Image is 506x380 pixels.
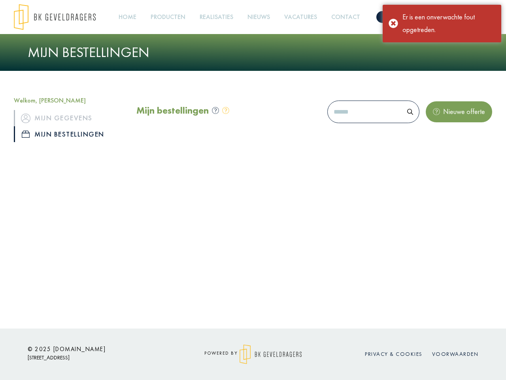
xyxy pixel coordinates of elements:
h5: Welkom, [PERSON_NAME] [14,97,125,104]
img: logo [14,4,96,30]
a: Contact [328,8,363,26]
img: icon [22,131,30,138]
div: powered by [182,344,324,364]
img: search.svg [407,109,413,115]
h1: Mijn bestellingen [28,44,478,61]
a: iconMijn gegevens [14,110,125,126]
p: [STREET_ADDRESS] [28,353,170,363]
a: Voorwaarden [432,350,479,357]
a: Realisaties [196,8,236,26]
h6: © 2025 [DOMAIN_NAME] [28,346,170,353]
a: Privacy & cookies [365,350,423,357]
h2: Mijn bestellingen [136,105,209,116]
div: Er is een onverwachte fout opgetreden. [402,11,495,36]
a: Producten [147,8,189,26]
a: iconMijn bestellingen [14,126,125,142]
span: Nieuwe offerte [440,107,485,116]
a: Home [115,8,140,26]
a: Vacatures [281,8,320,26]
a: Nieuws [244,8,273,26]
img: icon [21,114,30,123]
img: logo [240,344,302,364]
button: Nieuwe offerte [426,101,492,122]
a: Offerte [376,11,415,23]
